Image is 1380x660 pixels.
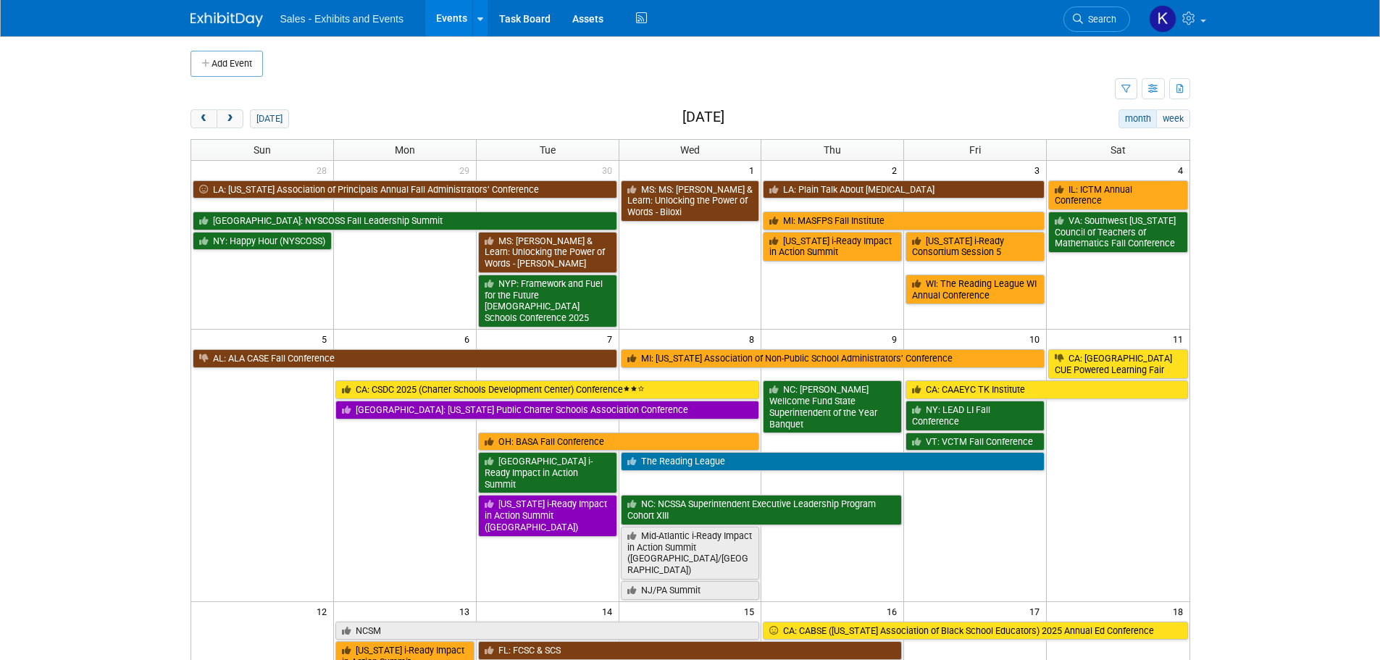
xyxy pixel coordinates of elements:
a: MI: MASFPS Fall Institute [763,212,1045,230]
a: LA: [US_STATE] Association of Principals Annual Fall Administrators’ Conference [193,180,617,199]
span: Thu [824,144,841,156]
h2: [DATE] [682,109,724,125]
a: NC: [PERSON_NAME] Wellcome Fund State Superintendent of the Year Banquet [763,380,902,433]
span: Sales - Exhibits and Events [280,13,403,25]
a: IL: ICTM Annual Conference [1048,180,1187,210]
span: 3 [1033,161,1046,179]
a: Mid-Atlantic i-Ready Impact in Action Summit ([GEOGRAPHIC_DATA]/[GEOGRAPHIC_DATA]) [621,527,760,580]
a: NC: NCSSA Superintendent Executive Leadership Program Cohort XIII [621,495,903,525]
a: [US_STATE] i-Ready Impact in Action Summit [763,232,902,262]
button: month [1118,109,1157,128]
span: 9 [890,330,903,348]
a: AL: ALA CASE Fall Conference [193,349,617,368]
span: 10 [1028,330,1046,348]
span: 6 [463,330,476,348]
span: 4 [1176,161,1189,179]
span: 28 [315,161,333,179]
button: [DATE] [250,109,288,128]
button: next [217,109,243,128]
a: OH: BASA Fall Conference [478,433,760,451]
a: CA: CABSE ([US_STATE] Association of Black School Educators) 2025 Annual Ed Conference [763,622,1187,640]
a: MS: [PERSON_NAME] & Learn: Unlocking the Power of Words - [PERSON_NAME] [478,232,617,273]
span: Tue [540,144,556,156]
span: 29 [458,161,476,179]
span: 1 [748,161,761,179]
a: NY: Happy Hour (NYSCOSS) [193,232,332,251]
a: The Reading League [621,452,1045,471]
a: VA: Southwest [US_STATE] Council of Teachers of Mathematics Fall Conference [1048,212,1187,253]
span: 16 [885,602,903,620]
span: 14 [601,602,619,620]
span: 17 [1028,602,1046,620]
button: week [1156,109,1189,128]
span: Sun [254,144,271,156]
span: Fri [969,144,981,156]
a: CA: [GEOGRAPHIC_DATA] CUE Powered Learning Fair [1048,349,1187,379]
a: FL: FCSC & SCS [478,641,903,660]
span: 5 [320,330,333,348]
button: prev [191,109,217,128]
span: Mon [395,144,415,156]
a: NJ/PA Summit [621,581,760,600]
img: ExhibitDay [191,12,263,27]
a: Search [1063,7,1130,32]
span: Wed [680,144,700,156]
span: 7 [606,330,619,348]
button: Add Event [191,51,263,77]
span: 2 [890,161,903,179]
a: VT: VCTM Fall Conference [906,433,1045,451]
a: MI: [US_STATE] Association of Non-Public School Administrators’ Conference [621,349,1045,368]
span: Search [1083,14,1116,25]
span: 8 [748,330,761,348]
a: NYP: Framework and Fuel for the Future [DEMOGRAPHIC_DATA] Schools Conference 2025 [478,275,617,327]
span: 13 [458,602,476,620]
a: NY: LEAD LI Fall Conference [906,401,1045,430]
a: LA: Plain Talk About [MEDICAL_DATA] [763,180,1045,199]
a: MS: MS: [PERSON_NAME] & Learn: Unlocking the Power of Words - Biloxi [621,180,760,222]
span: 11 [1171,330,1189,348]
a: [US_STATE] i-Ready Impact in Action Summit ([GEOGRAPHIC_DATA]) [478,495,617,536]
a: [US_STATE] i-Ready Consortium Session 5 [906,232,1045,262]
a: WI: The Reading League WI Annual Conference [906,275,1045,304]
span: 18 [1171,602,1189,620]
span: 12 [315,602,333,620]
img: Kara Haven [1149,5,1176,33]
a: CA: CSDC 2025 (Charter Schools Development Center) Conference [335,380,760,399]
a: CA: CAAEYC TK Institute [906,380,1187,399]
span: 30 [601,161,619,179]
a: NCSM [335,622,760,640]
a: [GEOGRAPHIC_DATA]: [US_STATE] Public Charter Schools Association Conference [335,401,760,419]
span: 15 [743,602,761,620]
span: Sat [1111,144,1126,156]
a: [GEOGRAPHIC_DATA]: NYSCOSS Fall Leadership Summit [193,212,617,230]
a: [GEOGRAPHIC_DATA] i-Ready Impact in Action Summit [478,452,617,493]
